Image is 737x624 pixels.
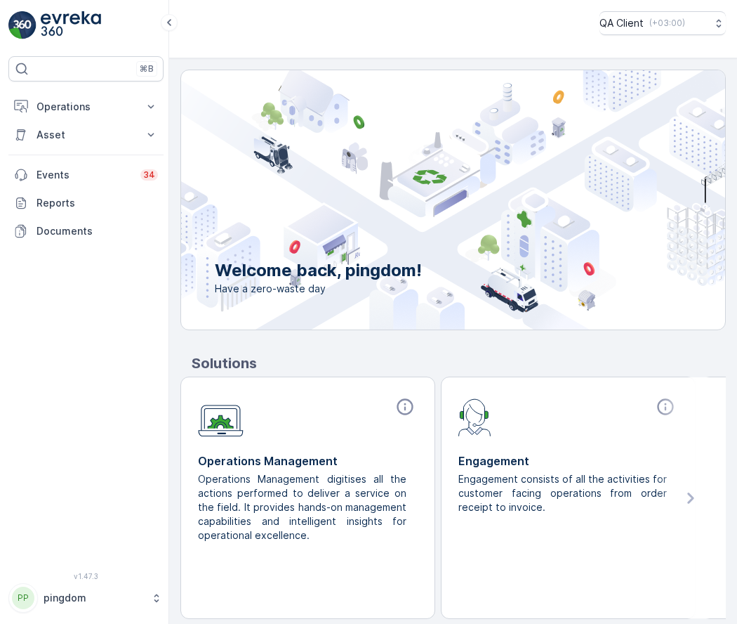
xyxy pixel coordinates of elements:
img: module-icon [458,397,491,436]
p: Reports [36,196,158,210]
a: Documents [8,217,164,245]
button: Asset [8,121,164,149]
p: Welcome back, pingdom! [215,259,422,282]
a: Reports [8,189,164,217]
button: Operations [8,93,164,121]
img: module-icon [198,397,244,437]
p: QA Client [599,16,644,30]
button: PPpingdom [8,583,164,613]
span: Have a zero-waste day [215,282,422,296]
p: 34 [143,169,155,181]
p: ⌘B [140,63,154,74]
p: Asset [36,128,135,142]
button: QA Client(+03:00) [599,11,726,35]
p: Documents [36,224,158,238]
img: city illustration [118,70,725,330]
p: pingdom [44,591,144,605]
span: v 1.47.3 [8,572,164,580]
p: Operations [36,100,135,114]
p: Operations Management [198,453,418,469]
img: logo_light-DOdMpM7g.png [41,11,101,39]
p: ( +03:00 ) [649,18,685,29]
p: Engagement consists of all the activities for customer facing operations from order receipt to in... [458,472,667,514]
p: Operations Management digitises all the actions performed to deliver a service on the field. It p... [198,472,406,542]
div: PP [12,587,34,609]
p: Engagement [458,453,678,469]
a: Events34 [8,161,164,189]
p: Solutions [192,353,726,374]
img: logo [8,11,36,39]
p: Events [36,168,132,182]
